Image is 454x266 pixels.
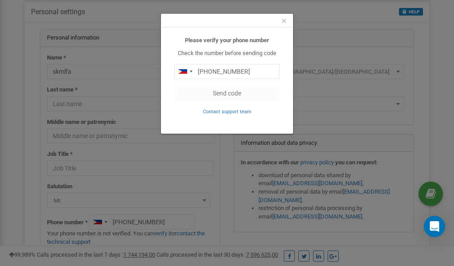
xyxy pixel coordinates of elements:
[174,64,280,79] input: 0905 123 4567
[203,109,251,115] small: Contact support team
[185,37,269,44] b: Please verify your phone number
[424,216,445,237] div: Open Intercom Messenger
[282,16,286,26] button: Close
[282,16,286,26] span: ×
[203,108,251,115] a: Contact support team
[175,64,195,79] div: Telephone country code
[174,49,280,58] p: Check the number before sending code
[174,86,280,101] button: Send code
